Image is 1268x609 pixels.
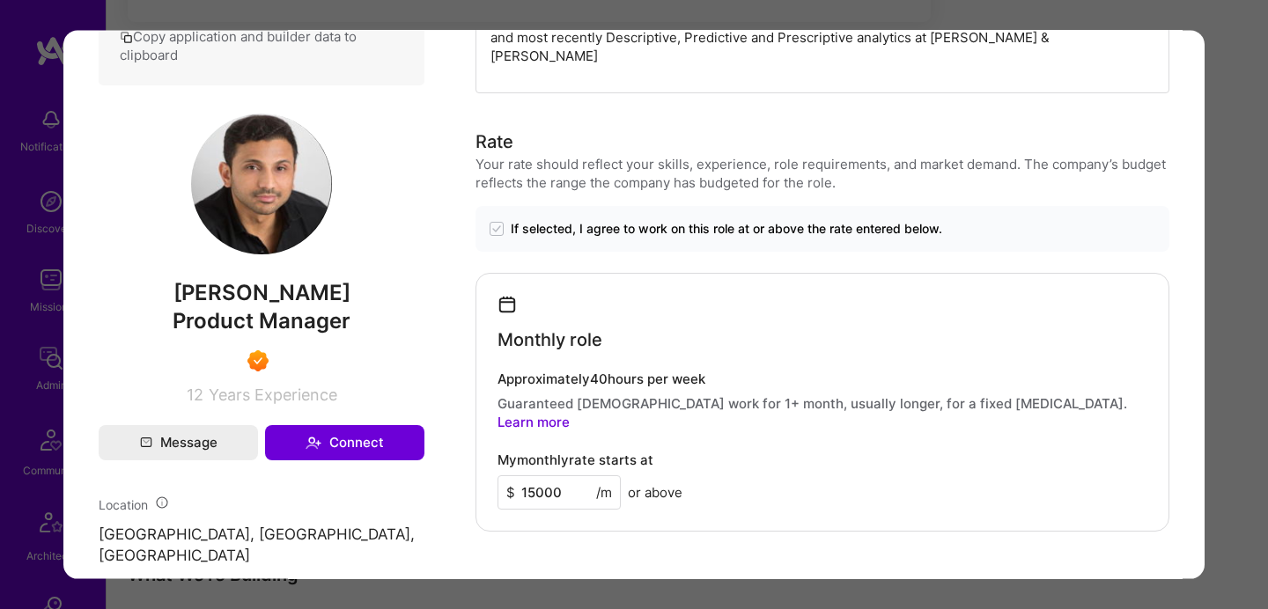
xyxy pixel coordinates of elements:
[498,474,621,509] input: XXX
[99,425,258,460] button: Message
[475,155,1170,192] div: Your rate should reflect your skills, experience, role requirements, and market demand. The compa...
[628,482,682,501] span: or above
[498,393,1148,430] p: Guaranteed [DEMOGRAPHIC_DATA] work for 1+ month, usually longer, for a fixed [MEDICAL_DATA].
[498,451,653,467] h4: My monthly rate starts at
[498,413,570,429] a: Learn more
[140,437,152,449] i: icon Mail
[99,525,424,567] p: [GEOGRAPHIC_DATA], [GEOGRAPHIC_DATA], [GEOGRAPHIC_DATA]
[506,482,515,501] span: $
[596,482,612,501] span: /m
[511,220,942,238] span: If selected, I agree to work on this role at or above the rate entered below.
[99,280,424,306] span: [PERSON_NAME]
[498,371,1148,386] h4: Approximately 40 hours per week
[209,385,337,404] span: Years Experience
[475,128,513,155] div: Rate
[191,114,332,254] img: User Avatar
[191,241,332,258] a: User Avatar
[120,27,403,64] button: Copy application and builder data to clipboard
[265,425,424,460] button: Connect
[498,295,518,315] i: icon Calendar
[498,328,602,349] h4: Monthly role
[120,31,133,44] i: icon Copy
[306,435,321,451] i: icon Connect
[173,308,350,334] span: Product Manager
[99,495,424,514] div: Location
[187,385,203,404] span: 12
[63,31,1205,579] div: modal
[247,350,269,371] img: Exceptional A.Teamer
